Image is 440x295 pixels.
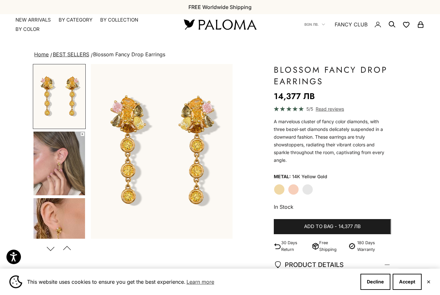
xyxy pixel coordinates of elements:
[274,172,291,181] legend: Metal:
[274,219,391,235] button: Add to bag-14,377 лв
[91,64,233,239] img: #YellowGold
[304,22,319,27] span: BGN лв.
[91,64,233,239] div: Item 1 of 13
[281,239,309,253] p: 30 Days Return
[15,26,40,32] summary: By Color
[426,280,431,284] button: Close
[27,277,355,287] span: This website uses cookies to ensure you get the best experience.
[304,22,325,27] button: BGN лв.
[33,132,85,195] img: #YellowGold #RoseGold #WhiteGold
[33,198,86,263] button: Go to item 5
[33,64,86,129] button: Go to item 1
[9,275,22,288] img: Cookie banner
[33,65,85,128] img: #YellowGold
[33,50,407,59] nav: breadcrumbs
[335,20,368,29] a: FANCY CLUB
[188,3,252,11] p: FREE Worldwide Shipping
[93,51,165,58] span: Blossom Fancy Drop Earrings
[33,131,86,196] button: Go to item 4
[274,253,391,277] summary: PRODUCT DETAILS
[304,223,333,231] span: Add to bag
[357,239,391,253] p: 180 Days Warranty
[274,64,391,87] h1: Blossom Fancy Drop Earrings
[100,17,138,23] summary: By Collection
[274,259,344,270] span: PRODUCT DETAILS
[15,17,168,32] nav: Primary navigation
[186,277,215,287] a: Learn more
[274,105,391,113] a: 5/5 Read reviews
[292,172,327,181] variant-option-value: 14K Yellow Gold
[304,14,425,35] nav: Secondary navigation
[319,239,344,253] p: Free Shipping
[339,223,361,231] span: 14,377 лв
[53,51,89,58] a: BEST SELLERS
[274,203,391,211] p: In Stock
[15,17,51,23] a: NEW ARRIVALS
[274,90,315,103] sale-price: 14,377 лв
[360,274,390,290] button: Decline
[59,17,92,23] summary: By Category
[306,105,313,113] span: 5/5
[274,118,391,164] p: A marvelous cluster of fancy color diamonds, with three bezel-set diamonds delicately suspended i...
[393,274,422,290] button: Accept
[33,198,85,262] img: #YellowGold #WhiteGold #RoseGold
[34,51,49,58] a: Home
[316,105,344,113] span: Read reviews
